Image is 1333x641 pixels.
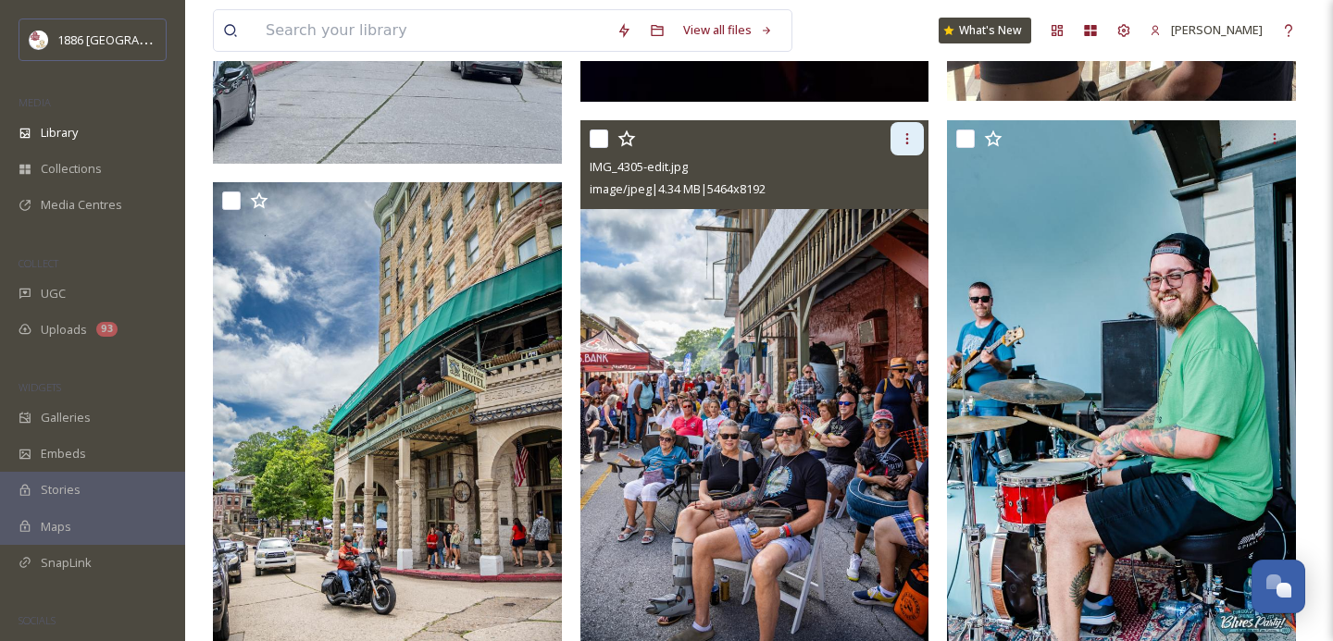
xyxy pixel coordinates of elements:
span: Stories [41,481,81,499]
span: Maps [41,518,71,536]
span: MEDIA [19,95,51,109]
a: What's New [939,18,1031,43]
span: Uploads [41,321,87,339]
button: Open Chat [1252,560,1305,613]
input: Search your library [256,10,607,51]
span: COLLECT [19,256,58,270]
span: Galleries [41,409,91,426]
span: [PERSON_NAME] [1171,21,1263,38]
span: Collections [41,160,102,178]
span: WIDGETS [19,380,61,394]
span: Embeds [41,445,86,462]
span: IMG_4305-edit.jpg [590,158,688,175]
span: image/jpeg | 4.34 MB | 5464 x 8192 [590,180,766,197]
span: SnapLink [41,554,92,572]
span: UGC [41,285,66,302]
div: 93 [96,322,118,337]
span: 1886 [GEOGRAPHIC_DATA] [57,31,204,48]
img: logos.png [30,31,48,49]
span: SOCIALS [19,613,56,627]
span: Library [41,124,78,142]
a: View all files [674,12,782,48]
a: [PERSON_NAME] [1140,12,1272,48]
span: Media Centres [41,196,122,214]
